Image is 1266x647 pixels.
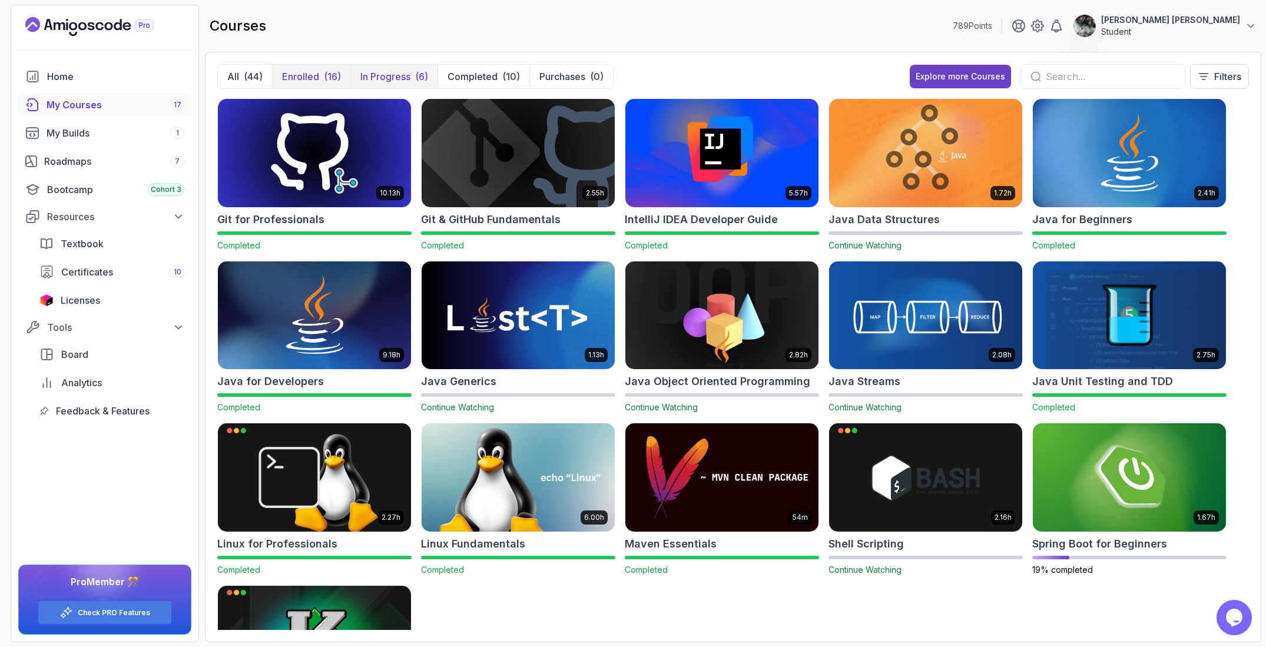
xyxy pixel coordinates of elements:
[584,513,604,522] p: 6.00h
[61,237,104,251] span: Textbook
[625,565,668,575] span: Completed
[218,65,272,88] button: All(44)
[18,206,191,227] button: Resources
[382,513,400,522] p: 2.27h
[422,99,615,207] img: Git & GitHub Fundamentals card
[828,536,904,552] h2: Shell Scripting
[789,350,808,360] p: 2.82h
[586,188,604,198] p: 2.55h
[218,423,411,532] img: Linux for Professionals card
[421,98,615,251] a: Git & GitHub Fundamentals card2.55hGit & GitHub FundamentalsCompleted
[448,69,498,84] p: Completed
[175,157,180,166] span: 7
[1033,423,1226,532] img: Spring Boot for Beginners card
[39,294,54,306] img: jetbrains icon
[1032,240,1075,250] span: Completed
[529,65,613,88] button: Purchases(0)
[1197,350,1215,360] p: 2.75h
[421,402,494,412] span: Continue Watching
[47,183,184,197] div: Bootcamp
[18,93,191,117] a: courses
[1032,261,1227,414] a: Java Unit Testing and TDD card2.75hJava Unit Testing and TDDCompleted
[625,98,819,251] a: IntelliJ IDEA Developer Guide card5.57hIntelliJ IDEA Developer GuideCompleted
[61,293,100,307] span: Licenses
[625,240,668,250] span: Completed
[828,373,900,390] h2: Java Streams
[350,65,438,88] button: In Progress(6)
[1198,188,1215,198] p: 2.41h
[217,211,324,228] h2: Git for Professionals
[18,65,191,88] a: home
[625,536,717,552] h2: Maven Essentials
[61,265,113,279] span: Certificates
[828,240,902,250] span: Continue Watching
[992,350,1012,360] p: 2.08h
[210,16,266,35] h2: courses
[32,371,191,394] a: analytics
[32,260,191,284] a: certificates
[1073,15,1096,37] img: user profile image
[324,69,341,84] div: (16)
[218,99,411,207] img: Git for Professionals card
[1033,99,1226,207] img: Java for Beginners card
[217,240,260,250] span: Completed
[916,71,1005,82] div: Explore more Courses
[217,536,337,552] h2: Linux for Professionals
[1032,402,1075,412] span: Completed
[47,69,184,84] div: Home
[61,347,88,361] span: Board
[828,402,902,412] span: Continue Watching
[282,69,319,84] p: Enrolled
[18,150,191,173] a: roadmaps
[1032,565,1093,575] span: 19% completed
[47,126,184,140] div: My Builds
[590,69,604,84] div: (0)
[218,261,411,370] img: Java for Developers card
[421,211,561,228] h2: Git & GitHub Fundamentals
[588,350,604,360] p: 1.13h
[828,423,1023,576] a: Shell Scripting card2.16hShell ScriptingContinue Watching
[789,188,808,198] p: 5.57h
[32,288,191,312] a: licenses
[1032,98,1227,251] a: Java for Beginners card2.41hJava for BeginnersCompleted
[217,402,260,412] span: Completed
[1032,536,1167,552] h2: Spring Boot for Beginners
[953,20,992,32] p: 789 Points
[994,188,1012,198] p: 1.72h
[227,69,239,84] p: All
[995,513,1012,522] p: 2.16h
[828,211,940,228] h2: Java Data Structures
[421,373,496,390] h2: Java Generics
[47,320,184,334] div: Tools
[421,565,464,575] span: Completed
[272,65,350,88] button: Enrolled(16)
[1190,64,1249,89] button: Filters
[828,565,902,575] span: Continue Watching
[217,261,412,414] a: Java for Developers card9.18hJava for DevelopersCompleted
[625,402,698,412] span: Continue Watching
[828,261,1023,414] a: Java Streams card2.08hJava StreamsContinue Watching
[415,69,428,84] div: (6)
[829,261,1022,370] img: Java Streams card
[1046,69,1175,84] input: Search...
[61,376,102,390] span: Analytics
[217,373,324,390] h2: Java for Developers
[829,423,1022,532] img: Shell Scripting card
[25,17,181,36] a: Landing page
[1197,513,1215,522] p: 1.67h
[380,188,400,198] p: 10.13h
[174,100,181,110] span: 17
[421,240,464,250] span: Completed
[18,317,191,338] button: Tools
[1217,600,1254,635] iframe: chat widget
[421,261,615,414] a: Java Generics card1.13hJava GenericsContinue Watching
[625,99,818,207] img: IntelliJ IDEA Developer Guide card
[32,399,191,423] a: feedback
[217,565,260,575] span: Completed
[32,343,191,366] a: board
[625,211,778,228] h2: IntelliJ IDEA Developer Guide
[539,69,585,84] p: Purchases
[422,423,615,532] img: Linux Fundamentals card
[360,69,410,84] p: In Progress
[217,423,412,576] a: Linux for Professionals card2.27hLinux for ProfessionalsCompleted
